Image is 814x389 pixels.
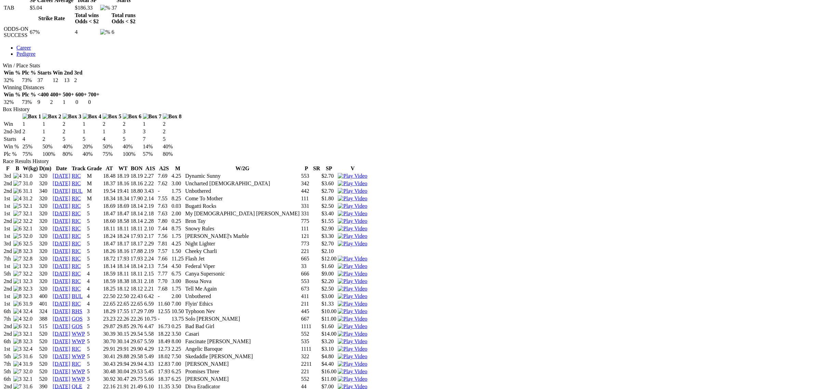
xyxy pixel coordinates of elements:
a: GOS [72,316,83,322]
th: 700+ [88,91,100,98]
td: 1 [22,121,42,128]
a: [DATE] [53,331,70,337]
a: [DATE] [53,188,70,194]
img: 7 [13,180,22,187]
td: 37 [111,4,136,11]
img: Box 6 [123,113,142,120]
img: Box 8 [163,113,182,120]
a: RIC [72,278,81,284]
td: 73% [22,77,36,84]
img: Play Video [338,338,367,345]
td: 2 [62,121,82,128]
a: WWP [72,338,85,344]
th: V [337,165,368,172]
td: 2 [74,77,83,84]
th: 2nd [64,69,73,76]
td: 32% [3,77,21,84]
a: RIC [72,173,81,179]
img: 4 [13,308,22,314]
a: [DATE] [53,248,70,254]
img: Play Video [338,271,367,277]
th: D(m) [39,165,52,172]
a: View replay [338,301,367,307]
th: AT [103,165,116,172]
a: [DATE] [53,353,70,359]
a: View replay [338,293,367,299]
img: 7 [13,256,22,262]
a: [DATE] [53,233,70,239]
th: WT [117,165,130,172]
td: $3.60 [321,180,337,187]
th: Win [52,69,63,76]
td: 50% [42,143,62,150]
a: [DATE] [53,196,70,201]
td: 4 [75,26,99,39]
a: View replay [338,368,367,374]
img: 8 [13,248,22,254]
th: Strike Rate [29,12,74,25]
img: 3 [13,331,22,337]
td: 40% [82,151,102,158]
td: 0 [75,99,87,106]
a: RIC [72,211,81,216]
td: Win [3,121,22,128]
td: 73% [22,99,36,106]
a: View replay [338,263,367,269]
td: 4 [22,136,42,143]
a: [DATE] [53,271,70,277]
a: [DATE] [53,376,70,382]
th: Date [52,165,71,172]
td: $186.33 [75,4,99,11]
td: 4.25 [171,173,184,179]
td: Unbothered [185,188,300,194]
td: 31.1 [23,188,38,194]
a: [DATE] [53,286,70,292]
a: [DATE] [53,368,70,374]
a: RIC [72,346,81,352]
td: 80% [162,151,182,158]
a: GOS [72,323,83,329]
td: M [86,188,102,194]
td: 2nd [3,180,12,187]
a: [DATE] [53,293,70,299]
td: 442 [301,188,312,194]
td: 18.37 [103,180,116,187]
div: Race Results History [3,158,811,164]
td: 2nd [3,188,12,194]
td: ODDS-ON SUCCESS [3,26,29,39]
td: 80% [62,151,82,158]
img: 7 [13,368,22,375]
td: 6 [111,26,136,39]
td: 3.00 [171,180,184,187]
a: [DATE] [53,180,70,186]
td: 2 [102,121,122,128]
td: 40% [122,143,142,150]
td: 25% [22,143,42,150]
td: 1 [102,128,122,135]
td: 4 [102,136,122,143]
img: 3 [13,376,22,382]
td: 12 [52,77,63,84]
td: 7.69 [158,173,171,179]
th: SP [321,165,337,172]
img: 8 [13,293,22,299]
th: Total runs Odds < $2 [111,12,136,25]
a: RIC [72,196,81,201]
img: 4 [13,316,22,322]
td: 5 [62,136,82,143]
td: 40% [62,143,82,150]
a: View replay [338,196,367,201]
a: View replay [338,278,367,284]
img: Play Video [338,286,367,292]
th: 3rd [74,69,83,76]
a: RIC [72,286,81,292]
img: 6 [13,188,22,194]
td: 320 [39,173,52,179]
td: 18.19 [117,173,130,179]
td: 7.62 [158,180,171,187]
th: BON [130,165,143,172]
a: Career [16,45,31,51]
img: Play Video [338,180,367,187]
td: Starts [3,136,22,143]
a: WWP [72,353,85,359]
